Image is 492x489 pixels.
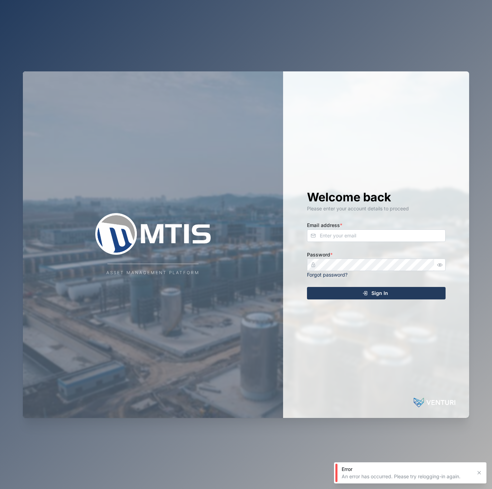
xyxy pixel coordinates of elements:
[307,272,348,278] a: Forgot password?
[342,466,472,473] div: Error
[106,270,200,276] div: Asset Management Platform
[307,205,446,212] div: Please enter your account details to proceed
[371,287,388,299] span: Sign In
[414,396,455,410] img: Powered by: Venturi
[307,251,333,259] label: Password
[307,287,446,299] button: Sign In
[84,213,222,255] img: Company Logo
[342,473,472,480] div: An error has occurred. Please try relogging-in again.
[307,221,342,229] label: Email address
[307,229,446,242] input: Enter your email
[307,190,446,205] h1: Welcome back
